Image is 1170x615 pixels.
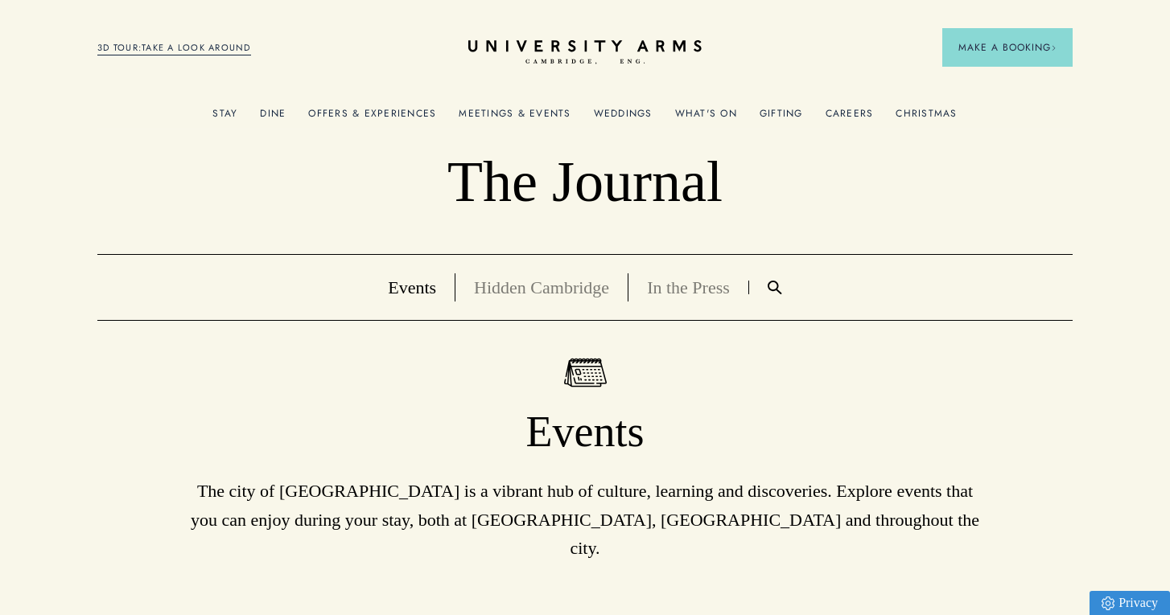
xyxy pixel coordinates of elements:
img: Search [768,281,782,294]
a: Gifting [760,108,803,129]
a: Offers & Experiences [308,108,436,129]
a: Dine [260,108,286,129]
img: Arrow icon [1051,45,1057,51]
p: The Journal [97,148,1073,217]
a: In the Press [647,277,730,297]
a: Search [749,281,801,294]
button: Make a BookingArrow icon [942,28,1073,67]
a: What's On [675,108,737,129]
span: Make a Booking [958,40,1057,55]
a: Hidden Cambridge [474,277,609,297]
p: The city of [GEOGRAPHIC_DATA] is a vibrant hub of culture, learning and discoveries. Explore even... [183,477,987,562]
img: Events [564,358,607,387]
a: Careers [826,108,874,129]
a: 3D TOUR:TAKE A LOOK AROUND [97,41,251,55]
a: Privacy [1090,591,1170,615]
a: Home [468,40,702,65]
a: Christmas [896,108,957,129]
a: Meetings & Events [459,108,571,129]
a: Events [388,277,436,297]
a: Stay [212,108,237,129]
img: Privacy [1102,597,1114,610]
h1: Events [97,406,1073,459]
a: Weddings [594,108,653,129]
